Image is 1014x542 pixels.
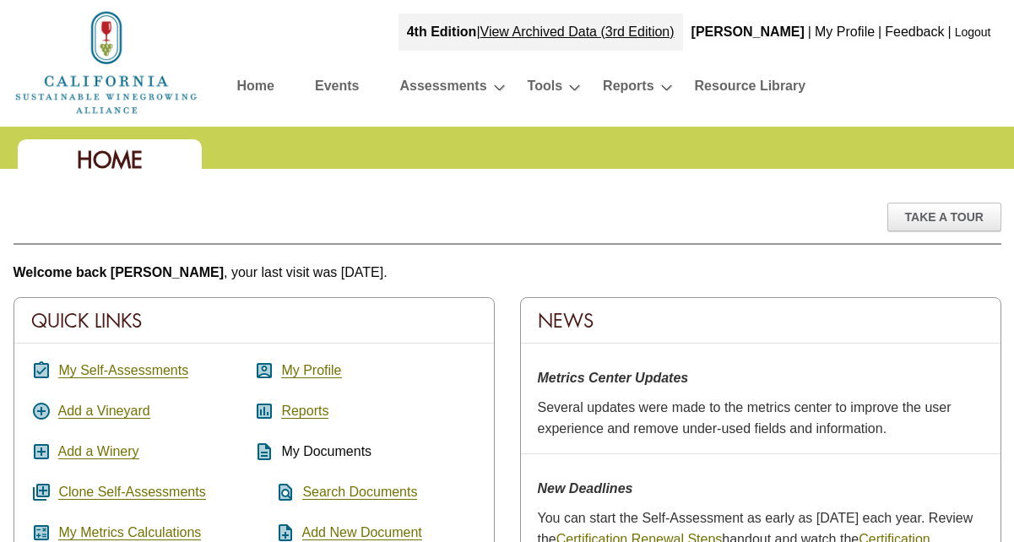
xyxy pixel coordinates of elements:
[691,24,805,39] b: [PERSON_NAME]
[955,25,991,39] a: Logout
[281,363,341,378] a: My Profile
[407,24,477,39] strong: 4th Edition
[521,298,1000,344] div: News
[315,74,359,104] a: Events
[58,444,139,459] a: Add a Winery
[695,74,806,104] a: Resource Library
[480,24,675,39] a: View Archived Data (3rd Edition)
[302,525,422,540] a: Add New Document
[399,14,683,51] div: |
[77,145,143,175] span: Home
[538,481,633,496] strong: New Deadlines
[603,74,653,104] a: Reports
[254,401,274,421] i: assessment
[538,371,689,385] strong: Metrics Center Updates
[399,74,486,104] a: Assessments
[31,442,52,462] i: add_box
[281,444,371,458] span: My Documents
[14,8,199,117] img: logo_cswa2x.png
[876,14,883,51] div: |
[254,442,274,462] i: description
[815,24,875,39] a: My Profile
[58,363,188,378] a: My Self-Assessments
[885,24,944,39] a: Feedback
[31,401,52,421] i: add_circle
[946,14,953,51] div: |
[58,404,150,419] a: Add a Vineyard
[14,298,494,344] div: Quick Links
[31,482,52,502] i: queue
[254,482,296,502] i: find_in_page
[806,14,813,51] div: |
[528,74,562,104] a: Tools
[302,485,417,500] a: Search Documents
[254,360,274,381] i: account_box
[58,525,201,540] a: My Metrics Calculations
[14,54,199,68] a: Home
[538,400,952,436] span: Several updates were made to the metrics center to improve the user experience and remove under-u...
[14,262,1001,284] p: , your last visit was [DATE].
[887,203,1001,231] div: Take A Tour
[31,360,52,381] i: assignment_turned_in
[281,404,328,419] a: Reports
[58,485,205,500] a: Clone Self-Assessments
[14,265,225,279] b: Welcome back [PERSON_NAME]
[237,74,274,104] a: Home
